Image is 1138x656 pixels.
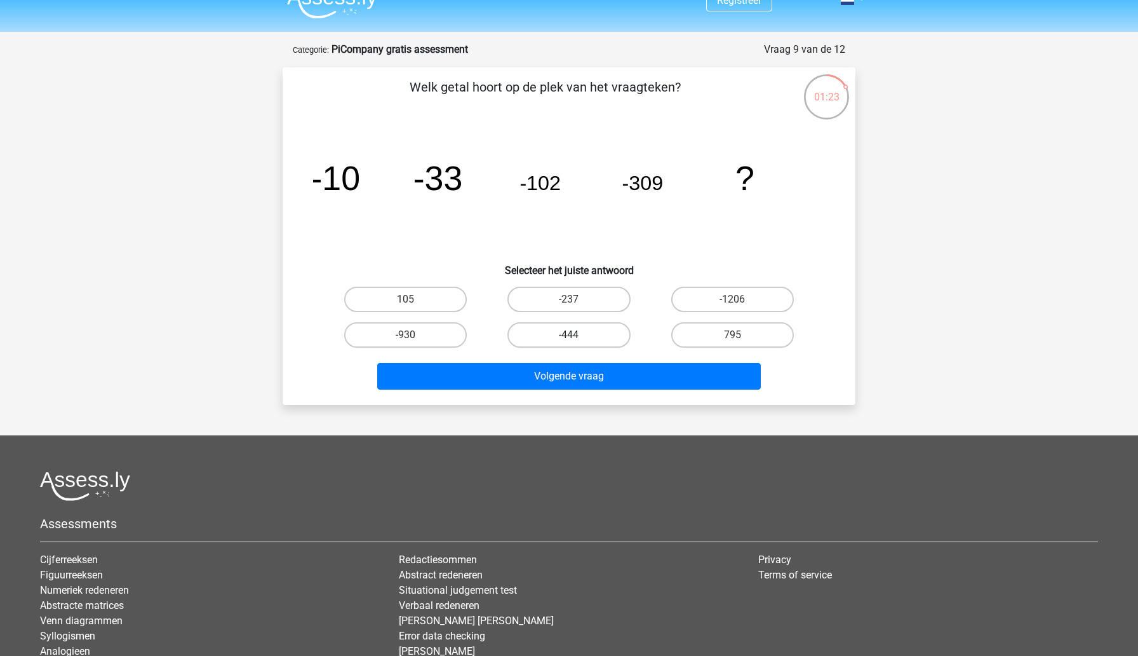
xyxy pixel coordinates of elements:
[40,615,123,627] a: Venn diagrammen
[40,630,95,642] a: Syllogismen
[40,516,1098,531] h5: Assessments
[40,599,124,612] a: Abstracte matrices
[40,554,98,566] a: Cijferreeksen
[413,159,463,197] tspan: -33
[671,287,794,312] label: -1206
[735,159,754,197] tspan: ?
[293,45,329,55] small: Categorie:
[519,172,561,195] tspan: -102
[344,287,467,312] label: 105
[803,73,850,105] div: 01:23
[758,554,791,566] a: Privacy
[399,569,483,581] a: Abstract redeneren
[399,615,554,627] a: [PERSON_NAME] [PERSON_NAME]
[399,599,479,612] a: Verbaal redeneren
[40,584,129,596] a: Numeriek redeneren
[303,254,835,277] h6: Selecteer het juiste antwoord
[671,322,794,348] label: 795
[331,43,468,55] strong: PiCompany gratis assessment
[622,172,664,195] tspan: -309
[40,569,103,581] a: Figuurreeksen
[399,584,517,596] a: Situational judgement test
[507,287,630,312] label: -237
[764,42,845,57] div: Vraag 9 van de 12
[303,78,787,116] p: Welk getal hoort op de plek van het vraagteken?
[399,630,485,642] a: Error data checking
[399,554,477,566] a: Redactiesommen
[377,363,761,390] button: Volgende vraag
[40,471,130,501] img: Assessly logo
[758,569,832,581] a: Terms of service
[311,159,360,197] tspan: -10
[344,322,467,348] label: -930
[507,322,630,348] label: -444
